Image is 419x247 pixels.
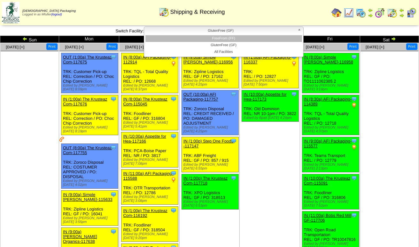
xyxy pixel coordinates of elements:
div: TRK: TQL - Total Quality Logistics REL: / PO: 12718 [302,95,359,135]
div: TRK: ABF Freight REL: GF / PO: 857 / 915 [182,137,238,172]
td: Sat [360,36,419,43]
a: IN (1:00a) The Krusteaz Com-117676 [63,97,107,106]
div: Edited by Bpali [DATE] 4:26pm [244,116,299,120]
img: Tooltip [291,91,297,97]
a: IN (9:00a) [PERSON_NAME] Organics-117638 [63,229,97,244]
img: PO [291,60,297,67]
img: PO [170,60,177,67]
a: IN (8:00a) Simple [PERSON_NAME]-116958 [304,55,353,64]
div: Edited by [PERSON_NAME] [DATE] 3:19pm [304,84,359,91]
img: Tooltip [351,175,357,181]
span: GlutenFree (GF) [147,27,295,35]
a: IN (9:00a) Simple [PERSON_NAME]-115633 [63,192,113,202]
div: Edited by [PERSON_NAME] [DATE] 4:25pm [183,126,238,133]
img: Tooltip [110,96,117,102]
div: Edited by [PERSON_NAME] [DATE] 4:37pm [304,126,359,133]
div: Edited by [PERSON_NAME] [DATE] 9:20pm [123,232,178,240]
div: TRK: Foodliner REL: GF / PO: 316804 [121,95,178,130]
img: Tooltip [351,138,357,144]
a: IN (1:00p) The Krusteaz Com-117718 [183,176,228,185]
div: Edited by [PERSON_NAME] [DATE] 7:08pm [123,158,178,166]
img: Tooltip [230,91,237,97]
a: IN (8:00a) The Krusteaz Com-115045 [123,97,167,106]
div: TRK: Old Dominion REL: NR 10-1pm / PO: 3822 [242,90,299,122]
div: TRK: Zipline Logistics REL: GF / PO: TO1111062385.2 [302,53,359,93]
a: OUT (10:00a) AFI Packaging-117757 [183,92,218,102]
td: Fri [300,36,360,43]
button: Print [347,43,359,50]
img: arrowleft.gif [22,36,27,41]
a: IN (1:00p) Step One Foods, -117147 [183,139,235,148]
button: Print [406,43,417,50]
img: Tooltip [110,191,117,198]
img: arrowright.gif [391,36,396,41]
li: FreeFrom (FF) [145,35,302,42]
img: Tooltip [170,96,177,102]
img: calendarinout.gif [387,8,397,18]
img: Tooltip [110,144,117,151]
img: Tooltip [351,96,357,102]
div: TRK: Customer Pick-up REL: Correction / PO: Choc Chip Correction [61,53,118,93]
img: Customer has been contacted and delivery has been arranged [59,137,65,142]
img: Tooltip [230,175,237,181]
a: [DATE] [+] [306,45,324,49]
div: Edited by [PERSON_NAME] [DATE] 7:50pm [244,79,299,86]
a: IN (1:00p) The Krusteaz Com-116192 [123,208,167,218]
td: Tue [119,36,179,43]
a: [DATE] [+] [6,45,24,49]
div: TRK: Customer Pick-up REL: Correction / PO: Choc Chip Correction [61,95,118,135]
li: GlutenFree (GF) [145,42,302,49]
img: calendarblend.gif [375,8,385,18]
a: OUT (8:00a) The Krusteaz Com-117755 [63,145,112,155]
div: TRK: XPO Logistics REL: GF / PO: 318513 [182,174,238,210]
div: Edited by [PERSON_NAME] [DATE] 8:09pm [63,84,118,91]
div: TRK: Foodliner REL: GF / PO: 316806 [302,174,359,210]
a: (logout) [51,13,62,16]
img: Tooltip [170,207,177,214]
img: arrowleft.gif [399,8,404,13]
div: TRK: Zipline Logistics REL: GF / PO: 16041 [61,191,118,226]
div: Edited by [PERSON_NAME] [DATE] 4:25pm [183,79,238,86]
img: calendarinout.gif [159,7,169,17]
a: IN (9:00a) Simple [PERSON_NAME]-116956 [183,55,233,64]
div: TRK: Zipline Logistics REL: GF / PO: 17162 [182,53,238,88]
span: Shipping & Receiving [170,9,225,15]
img: PO [351,144,357,151]
div: Edited by [PERSON_NAME] [DATE] 7:52pm [304,200,359,208]
img: Tooltip [170,133,177,139]
a: IN (8:30a) AFI Packaging-114389 [304,97,352,106]
a: IN (9:00a) AFI Packaging-115577 [304,139,352,148]
div: TRK: REL: / PO: 12827 [242,53,299,88]
img: Tooltip [110,54,117,60]
div: Edited by [PERSON_NAME] [DATE] 8:37pm [123,84,178,91]
img: Tooltip [351,54,357,60]
a: IN (10:00a) Appetite for Hea-117173 [244,92,286,102]
img: Tooltip [110,228,117,235]
div: TRK: Teams Transport REL: / PO: 12779 [302,137,359,172]
div: TRK: Zoroco Disposal REL: COSTUMER APPROVED / PO: DISPOSAL [61,144,118,189]
img: arrowright.gif [368,13,373,18]
a: [DATE] [+] [366,45,384,49]
div: Edited by [PERSON_NAME] [DATE] 3:55pm [63,216,118,224]
a: [DATE] [+] [65,45,83,49]
div: Edited by [PERSON_NAME] [DATE] 8:19pm [63,126,118,133]
img: Tooltip [170,170,177,177]
div: Edited by [PERSON_NAME] [DATE] 6:55pm [183,163,238,170]
a: IN (10:00a) Appetite for Hea-117166 [123,134,166,144]
a: IN (11:00a) Bobs Red Mill GF-117706 [304,213,352,223]
span: [DEMOGRAPHIC_DATA] Packaging [22,9,76,13]
img: line_graph.gif [344,8,354,18]
div: Edited by [PERSON_NAME] [DATE] 3:08pm [123,195,178,203]
img: calendarcustomer.gif [406,8,416,18]
img: calendarprod.gif [356,8,366,18]
a: IN (11:00a) AFI Packaging-115588 [123,171,173,181]
img: Tooltip [230,138,237,144]
img: home.gif [331,8,342,18]
span: [DATE] [+] [125,45,144,49]
img: PO [351,102,357,109]
div: TRK: Foodliner REL: GF / PO: 318504 [121,207,178,242]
